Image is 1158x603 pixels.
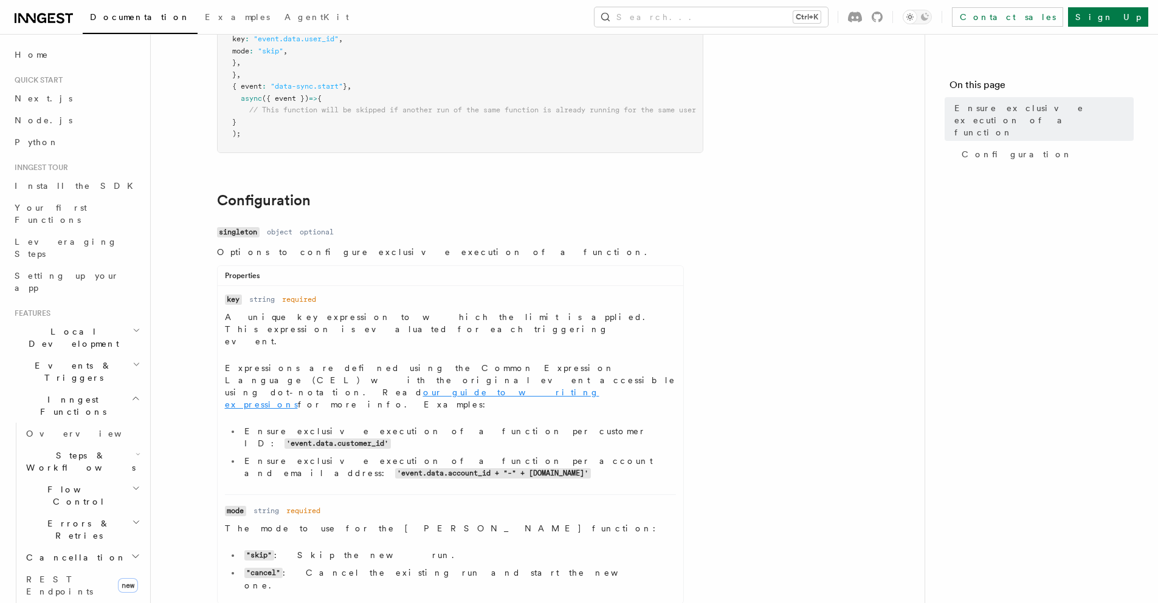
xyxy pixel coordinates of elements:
span: // This function will be skipped if another run of the same function is already running for the s... [249,106,696,114]
a: REST Endpointsnew [21,568,143,602]
dd: required [286,506,320,516]
span: Leveraging Steps [15,237,117,259]
button: Steps & Workflows [21,445,143,479]
span: new [118,578,138,593]
span: => [309,94,317,103]
span: AgentKit [284,12,349,22]
span: : [249,47,253,55]
button: Cancellation [21,547,143,568]
span: Steps & Workflows [21,449,136,474]
span: , [347,82,351,90]
span: Configuration [962,148,1072,160]
span: async [241,94,262,103]
a: Node.js [10,109,143,131]
span: { [317,94,322,103]
span: ({ event }) [262,94,309,103]
span: } [343,82,347,90]
span: Python [15,137,59,147]
kbd: Ctrl+K [793,11,821,23]
span: Quick start [10,75,63,85]
p: A unique key expression to which the limit is applied. This expression is evaluated for each trig... [225,311,676,347]
code: "skip" [244,550,274,560]
a: Your first Functions [10,197,143,231]
a: Contact sales [952,7,1063,27]
span: , [236,70,241,79]
p: Expressions are defined using the Common Expression Language (CEL) with the original event access... [225,362,676,411]
a: Home [10,44,143,66]
code: 'event.data.account_id + "-" + [DOMAIN_NAME]' [395,468,591,479]
span: "data-sync.start" [271,82,343,90]
a: our guide to writing expressions [225,387,599,409]
code: mode [225,506,246,516]
a: Setting up your app [10,265,143,299]
span: Inngest tour [10,163,68,172]
span: Examples [205,12,270,22]
dd: string [249,295,275,304]
h4: On this page [949,78,1134,97]
li: : Cancel the existing run and start the new one. [241,567,676,591]
span: Events & Triggers [10,359,133,384]
dd: required [282,295,316,304]
span: { event [232,82,262,90]
a: Examples [198,4,277,33]
span: Ensure exclusive execution of a function [954,102,1134,138]
span: : [262,82,266,90]
span: REST Endpoints [26,574,93,596]
a: Configuration [217,192,311,209]
a: Configuration [957,143,1134,165]
p: Options to configure exclusive execution of a function. [217,246,684,258]
button: Events & Triggers [10,355,143,389]
span: Overview [26,429,151,438]
a: Sign Up [1068,7,1148,27]
a: Ensure exclusive execution of a function [949,97,1134,143]
dd: object [267,227,292,237]
code: key [225,295,242,305]
span: "skip" [258,47,283,55]
a: Leveraging Steps [10,231,143,265]
span: "event.data.user_id" [253,35,339,43]
span: , [283,47,288,55]
span: Setting up your app [15,271,119,293]
span: } [232,70,236,79]
span: Errors & Retries [21,517,132,542]
span: , [339,35,343,43]
span: , [236,58,241,67]
code: 'event.data.customer_id' [284,438,391,449]
span: ); [232,129,241,138]
span: Install the SDK [15,181,140,191]
span: Inngest Functions [10,393,131,418]
span: Flow Control [21,483,132,508]
button: Flow Control [21,479,143,513]
dd: string [253,506,279,516]
span: Your first Functions [15,203,87,225]
span: } [232,58,236,67]
li: Ensure exclusive execution of a function per account and email address: [241,455,676,480]
span: Features [10,308,50,318]
span: Next.js [15,94,72,103]
code: singleton [217,227,260,237]
span: Local Development [10,325,133,350]
button: Toggle dark mode [903,10,932,24]
span: Node.js [15,115,72,125]
li: Ensure exclusive execution of a function per customer ID: [241,425,676,450]
li: : Skip the new run. [241,549,676,562]
a: Install the SDK [10,175,143,197]
div: Properties [218,271,683,286]
dd: optional [300,227,334,237]
a: Next.js [10,87,143,109]
a: Documentation [83,4,198,34]
span: } [232,118,236,126]
span: Cancellation [21,551,126,564]
button: Inngest Functions [10,389,143,423]
span: : [245,35,249,43]
a: AgentKit [277,4,356,33]
span: Home [15,49,49,61]
span: mode [232,47,249,55]
button: Local Development [10,321,143,355]
a: Overview [21,423,143,445]
p: The mode to use for the [PERSON_NAME] function: [225,522,676,534]
code: "cancel" [244,568,283,578]
button: Errors & Retries [21,513,143,547]
button: Search...Ctrl+K [595,7,828,27]
span: Documentation [90,12,190,22]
